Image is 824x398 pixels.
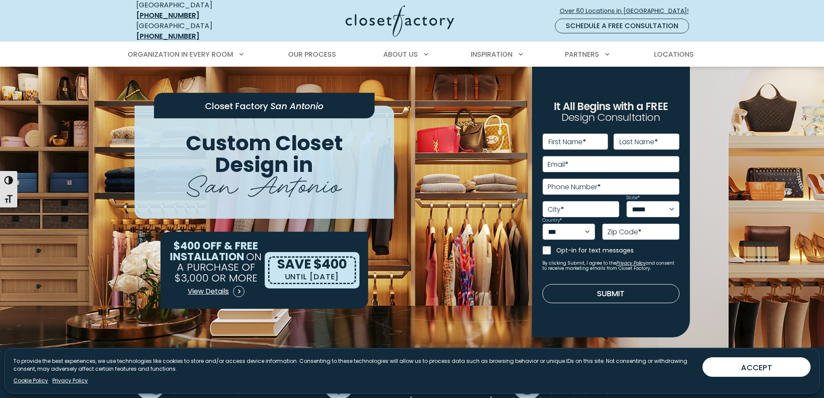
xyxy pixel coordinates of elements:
span: Our Process [288,49,336,59]
a: Over 60 Locations in [GEOGRAPHIC_DATA]! [559,3,696,19]
span: View Details [188,286,229,297]
span: Design Consultation [561,110,660,125]
a: Privacy Policy [52,377,88,385]
p: To provide the best experiences, we use technologies like cookies to store and/or access device i... [13,357,696,373]
p: UNTIL [DATE] [285,271,340,283]
span: Organization in Every Room [128,49,233,59]
nav: Primary Menu [122,42,703,67]
label: Country [542,218,562,223]
button: Submit [542,284,680,303]
label: City [548,206,564,213]
label: Last Name [619,139,658,146]
span: $400 OFF & FREE INSTALLATION [170,239,258,264]
div: [GEOGRAPHIC_DATA] [136,21,262,42]
span: Partners [565,49,599,59]
span: It All Begins with a FREE [554,99,668,113]
span: San Antonio [270,100,324,112]
span: Custom Closet [186,128,343,157]
label: Phone Number [548,184,601,191]
img: Closet Factory Logo [346,5,454,37]
span: ON A PURCHASE OF $3,000 OR MORE [174,249,262,285]
span: Inspiration [471,49,513,59]
a: [PHONE_NUMBER] [136,10,199,20]
button: ACCEPT [702,357,811,377]
span: Locations [654,49,694,59]
a: Cookie Policy [13,377,48,385]
a: [PHONE_NUMBER] [136,31,199,41]
small: By clicking Submit, I agree to the and consent to receive marketing emails from Closet Factory. [542,261,680,271]
a: Schedule a Free Consultation [555,19,689,33]
label: Zip Code [607,229,641,236]
a: Privacy Policy [616,260,646,266]
label: State [626,196,640,200]
label: Opt-in for text messages [556,246,680,255]
span: About Us [383,49,418,59]
span: SAVE $400 [277,255,347,273]
span: Closet Factory [205,100,268,112]
span: San Antonio [186,163,343,203]
span: Design in [215,150,313,179]
label: First Name [548,139,586,146]
label: Email [548,161,568,168]
span: Over 60 Locations in [GEOGRAPHIC_DATA]! [560,6,696,16]
a: View Details [187,283,245,300]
